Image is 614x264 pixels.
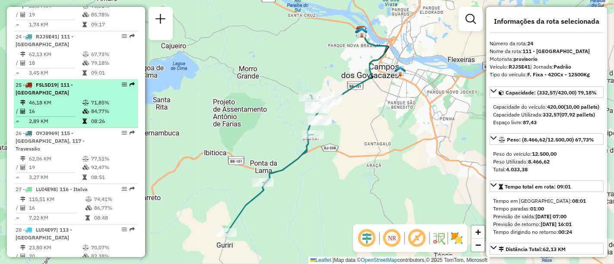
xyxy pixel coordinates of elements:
strong: [DATE] 07:00 [535,213,567,220]
td: / [16,252,20,261]
div: Atividade não roteirizada - CARLOS VITOR DA SILV [437,255,459,264]
td: 67,73% [91,50,134,59]
td: 16 [28,107,82,116]
span: Capacidade: (332,57/420,00) 79,18% [506,89,597,96]
strong: 4.033,38 [506,166,528,173]
i: % de utilização da cubagem [82,165,89,170]
i: Total de Atividades [20,254,25,259]
td: 3,45 KM [28,69,82,77]
strong: 332,57 [543,111,560,118]
td: 08:48 [94,214,135,222]
a: Tempo total em rota: 09:01 [490,180,604,192]
div: Motorista: [490,55,604,63]
td: = [16,173,20,182]
div: Tempo dirigindo no retorno: [493,228,600,236]
em: Rota exportada [130,82,135,87]
div: Tempo paradas: [493,205,600,213]
td: / [16,10,20,19]
i: Total de Atividades [20,12,25,17]
span: LUI4E97 [36,226,56,233]
div: Capacidade do veículo: [493,103,600,111]
i: % de utilização do peso [82,52,89,57]
span: 25 - [16,82,73,96]
td: 16 [28,204,85,212]
a: OpenStreetMap [361,257,398,263]
strong: [DATE] 16:01 [541,221,572,227]
i: % de utilização do peso [82,156,89,161]
strong: 01:00 [530,205,544,212]
span: 62,13 KM [543,246,566,252]
strong: 24 [527,40,533,47]
em: Opções [122,130,127,135]
span: | 111 - [GEOGRAPHIC_DATA] [16,33,73,47]
td: 2,89 KM [28,117,82,126]
i: % de utilização do peso [85,197,92,202]
i: Distância Total [20,245,25,250]
i: % de utilização da cubagem [85,205,92,211]
span: 27 - [16,186,88,192]
strong: provisorio [513,56,538,62]
i: Distância Total [20,197,25,202]
td: 20 [28,252,82,261]
div: Tempo total em rota: 09:01 [490,194,604,239]
em: Rota exportada [130,227,135,232]
td: 74,41% [94,195,135,204]
i: % de utilização do peso [82,100,89,105]
span: RJJ5E41 [36,33,57,40]
a: Peso: (8.466,62/12.500,00) 67,73% [490,133,604,145]
td: 77,51% [91,154,134,163]
i: Tempo total em rota [82,22,87,27]
td: 62,13 KM [28,50,82,59]
div: Veículo: [490,63,604,71]
div: Distância Total: [499,245,566,253]
td: = [16,117,20,126]
a: Nova sessão e pesquisa [152,10,169,30]
i: Distância Total [20,156,25,161]
strong: 87,43 [523,119,537,126]
div: Capacidade Utilizada: [493,111,600,119]
span: 26 - [16,130,85,152]
td: 62,06 KM [28,154,82,163]
strong: 111 - [GEOGRAPHIC_DATA] [522,48,590,54]
strong: 8.466,62 [528,158,550,165]
span: Ocultar NR [382,228,402,248]
img: 528 UDC Light MVT Fiorinos [355,27,366,38]
div: Espaço livre: [493,119,600,126]
td: 115,51 KM [28,195,85,204]
td: 18 [28,59,82,67]
div: Peso: (8.466,62/12.500,00) 67,73% [490,147,604,177]
h4: Informações da rota selecionada [490,17,604,25]
div: Nome da rota: [490,47,604,55]
td: 79,18% [91,59,134,67]
i: Distância Total [20,52,25,57]
a: Zoom out [472,239,484,251]
i: % de utilização do peso [82,245,89,250]
strong: 420,00 [547,104,564,110]
strong: (07,92 pallets) [560,111,595,118]
td: / [16,163,20,172]
i: % de utilização da cubagem [82,254,89,259]
i: Total de Atividades [20,165,25,170]
i: Tempo total em rota [85,215,90,220]
td: 19 [28,10,82,19]
i: Total de Atividades [20,205,25,211]
td: 09:17 [91,20,134,29]
strong: 12.500,00 [532,151,557,157]
span: FSL5D19 [36,82,57,88]
td: 3,27 KM [28,173,82,182]
div: Capacidade: (332,57/420,00) 79,18% [490,100,604,130]
i: Total de Atividades [20,109,25,114]
a: Capacidade: (332,57/420,00) 79,18% [490,86,604,98]
div: Previsão de saída: [493,213,600,220]
td: 85,78% [91,10,134,19]
td: 86,77% [94,204,135,212]
td: 09:01 [91,69,134,77]
a: Zoom in [472,226,484,239]
span: | 113 - [GEOGRAPHIC_DATA] [16,226,72,241]
td: 92,47% [91,163,134,172]
td: 82,38% [91,252,134,261]
td: 70,07% [91,243,134,252]
img: Exibir/Ocultar setores [450,231,464,245]
span: Ocultar deslocamento [357,228,377,248]
i: Tempo total em rota [82,70,87,75]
